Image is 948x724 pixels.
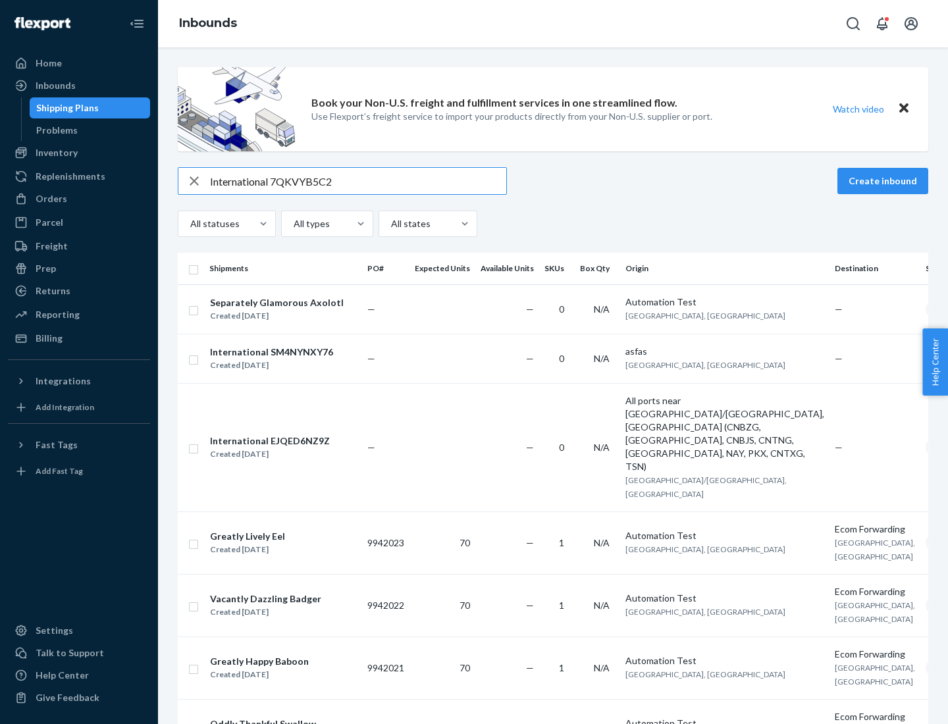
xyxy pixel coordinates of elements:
span: N/A [594,537,610,548]
span: [GEOGRAPHIC_DATA], [GEOGRAPHIC_DATA] [835,663,915,686]
div: Freight [36,240,68,253]
div: Automation Test [625,592,824,605]
div: Add Fast Tag [36,465,83,477]
a: Prep [8,258,150,279]
div: Talk to Support [36,646,104,659]
div: Returns [36,284,70,297]
span: — [526,353,534,364]
th: Available Units [475,253,539,284]
div: Ecom Forwarding [835,523,915,536]
td: 9942023 [362,511,409,574]
div: Created [DATE] [210,309,344,323]
div: Automation Test [625,529,824,542]
button: Integrations [8,371,150,392]
span: [GEOGRAPHIC_DATA], [GEOGRAPHIC_DATA] [625,311,785,321]
div: Problems [36,124,78,137]
button: Give Feedback [8,687,150,708]
div: Created [DATE] [210,448,330,461]
a: Settings [8,620,150,641]
input: All statuses [189,217,190,230]
span: — [367,353,375,364]
th: Destination [829,253,920,284]
a: Parcel [8,212,150,233]
th: SKUs [539,253,575,284]
button: Open notifications [869,11,895,37]
div: Billing [36,332,63,345]
div: Created [DATE] [210,606,321,619]
th: Box Qty [575,253,620,284]
span: — [835,442,843,453]
span: [GEOGRAPHIC_DATA], [GEOGRAPHIC_DATA] [625,360,785,370]
a: Freight [8,236,150,257]
button: Help Center [922,328,948,396]
div: International EJQED6NZ9Z [210,434,330,448]
button: Create inbound [837,168,928,194]
a: Help Center [8,665,150,686]
span: 70 [460,662,470,673]
span: — [367,303,375,315]
input: All types [292,217,294,230]
span: — [526,600,534,611]
td: 9942021 [362,636,409,699]
div: Inventory [36,146,78,159]
a: Reporting [8,304,150,325]
div: Fast Tags [36,438,78,452]
div: Replenishments [36,170,105,183]
input: Search inbounds by name, destination, msku... [210,168,506,194]
span: 1 [559,662,564,673]
div: Give Feedback [36,691,99,704]
div: Created [DATE] [210,359,333,372]
button: Open Search Box [840,11,866,37]
div: Automation Test [625,654,824,667]
div: Parcel [36,216,63,229]
div: Home [36,57,62,70]
button: Close Navigation [124,11,150,37]
p: Book your Non-U.S. freight and fulfillment services in one streamlined flow. [311,95,677,111]
div: Inbounds [36,79,76,92]
a: Add Integration [8,397,150,418]
img: Flexport logo [14,17,70,30]
span: 70 [460,537,470,548]
span: — [526,303,534,315]
div: Shipping Plans [36,101,99,115]
span: 70 [460,600,470,611]
a: Problems [30,120,151,141]
span: [GEOGRAPHIC_DATA]/[GEOGRAPHIC_DATA], [GEOGRAPHIC_DATA] [625,475,787,499]
span: — [835,303,843,315]
th: Expected Units [409,253,475,284]
button: Close [895,99,912,118]
button: Watch video [824,99,893,118]
button: Fast Tags [8,434,150,455]
span: N/A [594,600,610,611]
div: Greatly Happy Baboon [210,655,309,668]
span: [GEOGRAPHIC_DATA], [GEOGRAPHIC_DATA] [835,538,915,561]
div: Separately Glamorous Axolotl [210,296,344,309]
div: Automation Test [625,296,824,309]
div: Help Center [36,669,89,682]
a: Talk to Support [8,642,150,663]
a: Shipping Plans [30,97,151,118]
div: Created [DATE] [210,543,285,556]
div: All ports near [GEOGRAPHIC_DATA]/[GEOGRAPHIC_DATA], [GEOGRAPHIC_DATA] (CNBZG, [GEOGRAPHIC_DATA], ... [625,394,824,473]
span: [GEOGRAPHIC_DATA], [GEOGRAPHIC_DATA] [835,600,915,624]
span: — [835,353,843,364]
div: Add Integration [36,401,94,413]
span: [GEOGRAPHIC_DATA], [GEOGRAPHIC_DATA] [625,544,785,554]
span: [GEOGRAPHIC_DATA], [GEOGRAPHIC_DATA] [625,607,785,617]
button: Open account menu [898,11,924,37]
a: Inbounds [179,16,237,30]
span: — [526,537,534,548]
span: [GEOGRAPHIC_DATA], [GEOGRAPHIC_DATA] [625,669,785,679]
div: Ecom Forwarding [835,585,915,598]
span: 1 [559,600,564,611]
span: — [367,442,375,453]
div: Ecom Forwarding [835,710,915,723]
div: Ecom Forwarding [835,648,915,661]
span: — [526,442,534,453]
a: Inbounds [8,75,150,96]
span: N/A [594,303,610,315]
div: Vacantly Dazzling Badger [210,592,321,606]
div: Prep [36,262,56,275]
td: 9942022 [362,574,409,636]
